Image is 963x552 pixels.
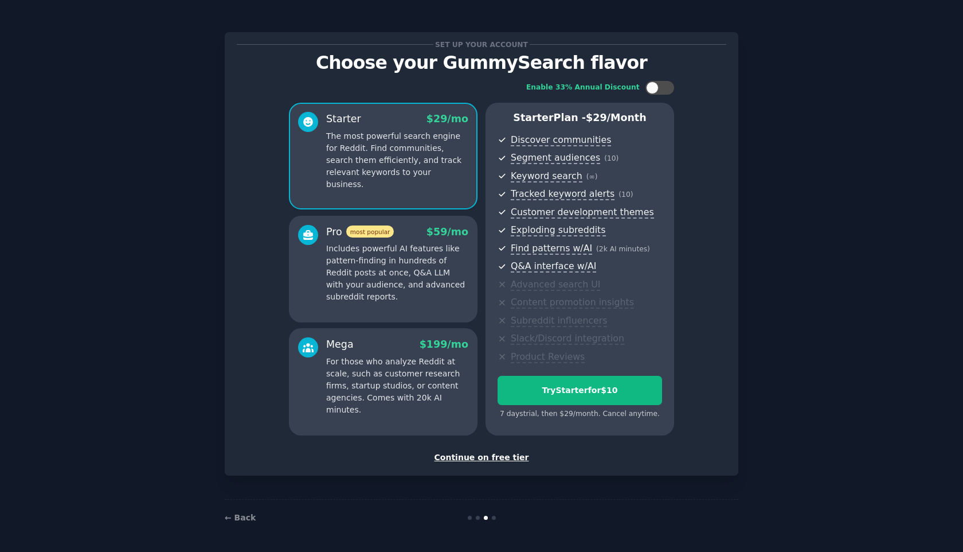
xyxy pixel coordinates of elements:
span: Tracked keyword alerts [511,188,614,200]
span: Advanced search UI [511,279,600,291]
span: Customer development themes [511,207,654,219]
span: Q&A interface w/AI [511,261,596,273]
span: Segment audiences [511,152,600,164]
p: Starter Plan - [498,111,662,125]
p: The most powerful search engine for Reddit. Find communities, search them efficiently, and track ... [326,130,468,191]
span: Keyword search [511,170,582,182]
button: TryStarterfor$10 [498,376,662,405]
span: ( 10 ) [618,191,633,199]
span: most popular [346,226,394,238]
span: Discover communities [511,134,611,146]
span: $ 29 /mo [426,113,468,125]
span: Slack/Discord integration [511,333,624,345]
div: Try Starter for $10 [498,384,661,396]
div: 7 days trial, then $ 29 /month . Cancel anytime. [498,409,662,419]
span: Product Reviews [511,351,585,363]
span: $ 29 /month [586,112,647,123]
span: $ 199 /mo [420,339,468,350]
span: ( ∞ ) [586,173,598,181]
a: ← Back [225,513,256,522]
div: Starter [326,112,361,126]
span: Subreddit influencers [511,315,607,327]
div: Mega [326,337,354,352]
p: Choose your GummySearch flavor [237,53,726,73]
span: ( 10 ) [604,154,618,162]
span: Exploding subreddits [511,224,605,236]
p: Includes powerful AI features like pattern-finding in hundreds of Reddit posts at once, Q&A LLM w... [326,243,468,303]
span: Set up your account [433,38,530,50]
div: Enable 33% Annual Discount [526,83,640,93]
span: Find patterns w/AI [511,243,592,255]
span: ( 2k AI minutes ) [596,245,650,253]
p: For those who analyze Reddit at scale, such as customer research firms, startup studios, or conte... [326,356,468,416]
div: Continue on free tier [237,452,726,464]
span: $ 59 /mo [426,226,468,238]
div: Pro [326,225,394,239]
span: Content promotion insights [511,297,634,309]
